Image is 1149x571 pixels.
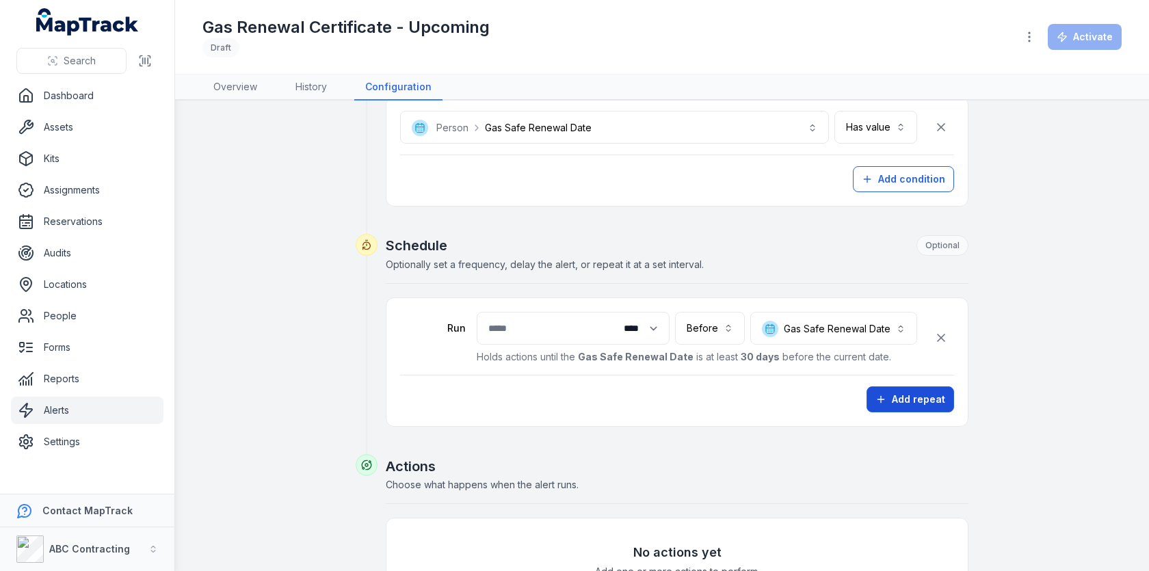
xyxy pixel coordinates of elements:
[202,75,268,101] a: Overview
[11,271,163,298] a: Locations
[285,75,338,101] a: History
[36,8,139,36] a: MapTrack
[11,145,163,172] a: Kits
[16,48,127,74] button: Search
[400,111,829,144] button: PersonGas Safe Renewal Date
[11,334,163,361] a: Forms
[400,321,466,335] label: Run
[853,166,954,192] button: Add condition
[11,302,163,330] a: People
[202,38,239,57] div: Draft
[834,111,917,144] button: Has value
[11,397,163,424] a: Alerts
[386,479,579,490] span: Choose what happens when the alert runs.
[11,114,163,141] a: Assets
[11,239,163,267] a: Audits
[11,365,163,393] a: Reports
[741,351,780,362] strong: 30 days
[633,543,722,562] h3: No actions yet
[386,258,704,270] span: Optionally set a frequency, delay the alert, or repeat it at a set interval.
[867,386,954,412] button: Add repeat
[11,428,163,455] a: Settings
[11,176,163,204] a: Assignments
[675,312,745,345] button: Before
[49,543,130,555] strong: ABC Contracting
[386,235,968,256] h2: Schedule
[64,54,96,68] span: Search
[354,75,443,101] a: Configuration
[11,82,163,109] a: Dashboard
[916,235,968,256] div: Optional
[202,16,490,38] h1: Gas Renewal Certificate - Upcoming
[11,208,163,235] a: Reservations
[477,350,917,364] p: Holds actions until the is at least before the current date.
[42,505,133,516] strong: Contact MapTrack
[578,351,694,362] strong: Gas Safe Renewal Date
[750,312,917,345] button: Gas Safe Renewal Date
[386,457,968,476] h2: Actions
